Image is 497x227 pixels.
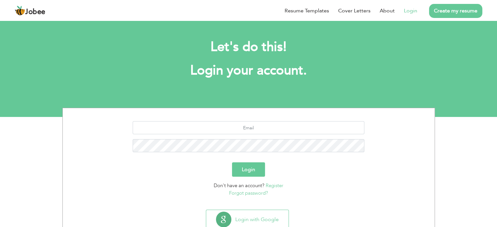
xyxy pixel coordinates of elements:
[380,7,395,15] a: About
[15,6,45,16] a: Jobee
[15,6,25,16] img: jobee.io
[133,121,364,134] input: Email
[266,182,283,189] a: Register
[229,190,268,196] a: Forgot password?
[72,62,425,79] h1: Login your account.
[429,4,482,18] a: Create my resume
[232,162,265,177] button: Login
[214,182,264,189] span: Don't have an account?
[404,7,417,15] a: Login
[25,8,45,16] span: Jobee
[338,7,371,15] a: Cover Letters
[285,7,329,15] a: Resume Templates
[72,39,425,56] h2: Let's do this!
